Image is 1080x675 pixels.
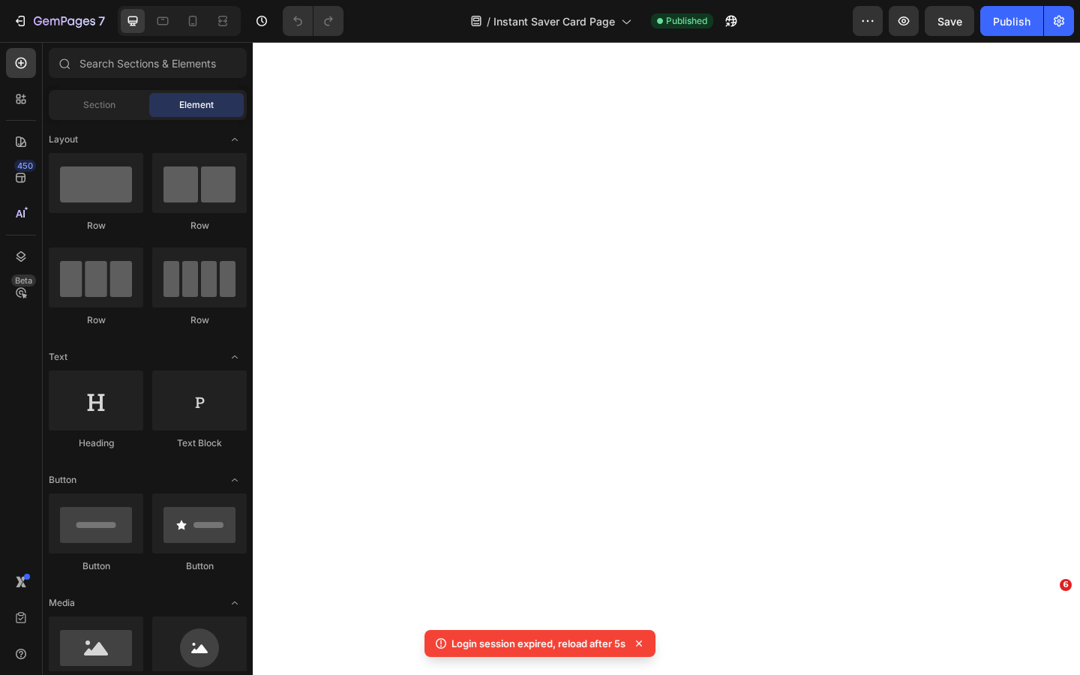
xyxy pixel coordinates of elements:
[1060,579,1072,591] span: 6
[937,15,962,28] span: Save
[83,98,115,112] span: Section
[223,468,247,492] span: Toggle open
[49,313,143,327] div: Row
[487,13,490,29] span: /
[152,436,247,450] div: Text Block
[980,6,1043,36] button: Publish
[993,13,1030,29] div: Publish
[49,559,143,573] div: Button
[493,13,615,29] span: Instant Saver Card Page
[14,160,36,172] div: 450
[451,636,625,651] p: Login session expired, reload after 5s
[253,42,1080,675] iframe: Design area
[925,6,974,36] button: Save
[283,6,343,36] div: Undo/Redo
[49,48,247,78] input: Search Sections & Elements
[179,98,214,112] span: Element
[49,596,75,610] span: Media
[223,591,247,615] span: Toggle open
[49,436,143,450] div: Heading
[11,274,36,286] div: Beta
[152,559,247,573] div: Button
[223,345,247,369] span: Toggle open
[49,133,78,146] span: Layout
[152,219,247,232] div: Row
[666,14,707,28] span: Published
[223,127,247,151] span: Toggle open
[49,473,76,487] span: Button
[1029,601,1065,637] iframe: Intercom live chat
[6,6,112,36] button: 7
[49,219,143,232] div: Row
[49,350,67,364] span: Text
[152,313,247,327] div: Row
[98,12,105,30] p: 7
